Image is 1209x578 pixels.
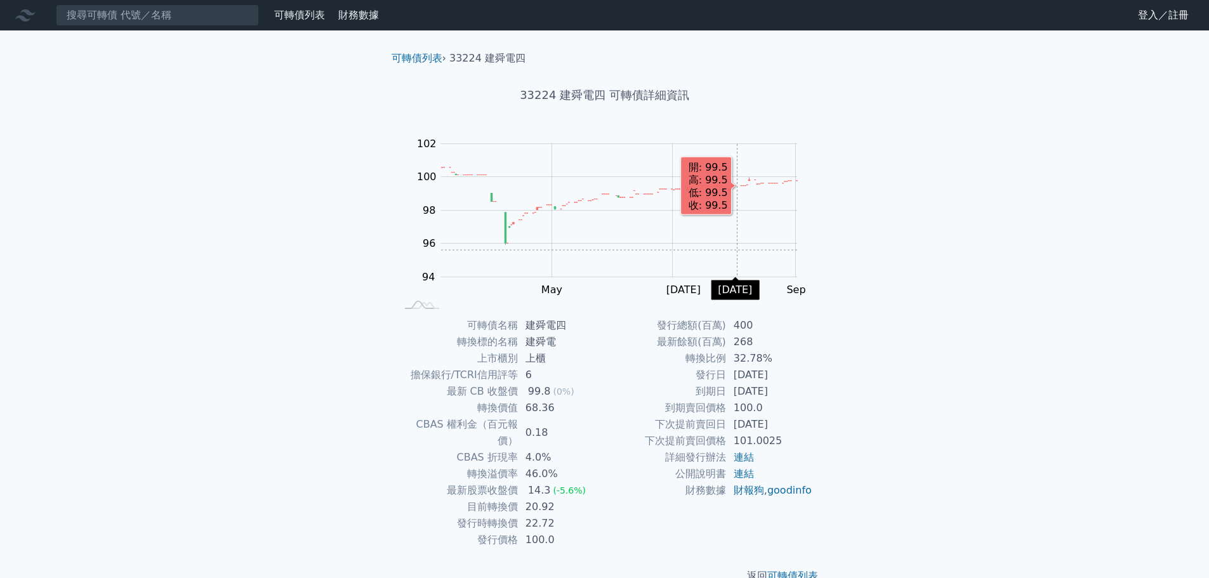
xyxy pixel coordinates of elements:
[553,386,574,397] span: (0%)
[605,433,726,449] td: 下次提前賣回價格
[553,485,586,496] span: (-5.6%)
[397,466,518,482] td: 轉換溢價率
[423,237,435,249] tspan: 96
[381,86,828,104] h1: 33224 建舜電四 可轉債詳細資訊
[605,449,726,466] td: 詳細發行辦法
[397,416,518,449] td: CBAS 權利金（百元報價）
[397,317,518,334] td: 可轉債名稱
[397,499,518,515] td: 目前轉換價
[392,52,442,64] a: 可轉債列表
[274,9,325,21] a: 可轉債列表
[518,466,605,482] td: 46.0%
[397,400,518,416] td: 轉換價值
[441,167,797,245] g: Series
[726,400,813,416] td: 100.0
[518,532,605,548] td: 100.0
[734,451,754,463] a: 連結
[726,482,813,499] td: ,
[786,284,805,296] tspan: Sep
[726,367,813,383] td: [DATE]
[726,383,813,400] td: [DATE]
[397,532,518,548] td: 發行價格
[726,350,813,367] td: 32.78%
[518,367,605,383] td: 6
[397,367,518,383] td: 擔保銀行/TCRI信用評等
[734,468,754,480] a: 連結
[518,317,605,334] td: 建舜電四
[518,515,605,532] td: 22.72
[605,383,726,400] td: 到期日
[56,4,259,26] input: 搜尋可轉債 代號／名稱
[734,484,764,496] a: 財報狗
[423,204,435,216] tspan: 98
[605,367,726,383] td: 發行日
[518,449,605,466] td: 4.0%
[726,317,813,334] td: 400
[518,416,605,449] td: 0.18
[411,138,817,296] g: Chart
[397,383,518,400] td: 最新 CB 收盤價
[397,482,518,499] td: 最新股票收盤價
[397,449,518,466] td: CBAS 折現率
[417,171,437,183] tspan: 100
[605,482,726,499] td: 財務數據
[525,383,553,400] div: 99.8
[422,271,435,283] tspan: 94
[605,317,726,334] td: 發行總額(百萬)
[605,334,726,350] td: 最新餘額(百萬)
[417,138,437,150] tspan: 102
[392,51,446,66] li: ›
[605,466,726,482] td: 公開說明書
[338,9,379,21] a: 財務數據
[397,350,518,367] td: 上市櫃別
[726,416,813,433] td: [DATE]
[518,400,605,416] td: 68.36
[1128,5,1199,25] a: 登入／註冊
[541,284,562,296] tspan: May
[525,482,553,499] div: 14.3
[726,433,813,449] td: 101.0025
[518,499,605,515] td: 20.92
[605,350,726,367] td: 轉換比例
[397,334,518,350] td: 轉換標的名稱
[449,51,525,66] li: 33224 建舜電四
[518,334,605,350] td: 建舜電
[397,515,518,532] td: 發行時轉換價
[666,284,701,296] tspan: [DATE]
[605,400,726,416] td: 到期賣回價格
[518,350,605,367] td: 上櫃
[767,484,812,496] a: goodinfo
[605,416,726,433] td: 下次提前賣回日
[726,334,813,350] td: 268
